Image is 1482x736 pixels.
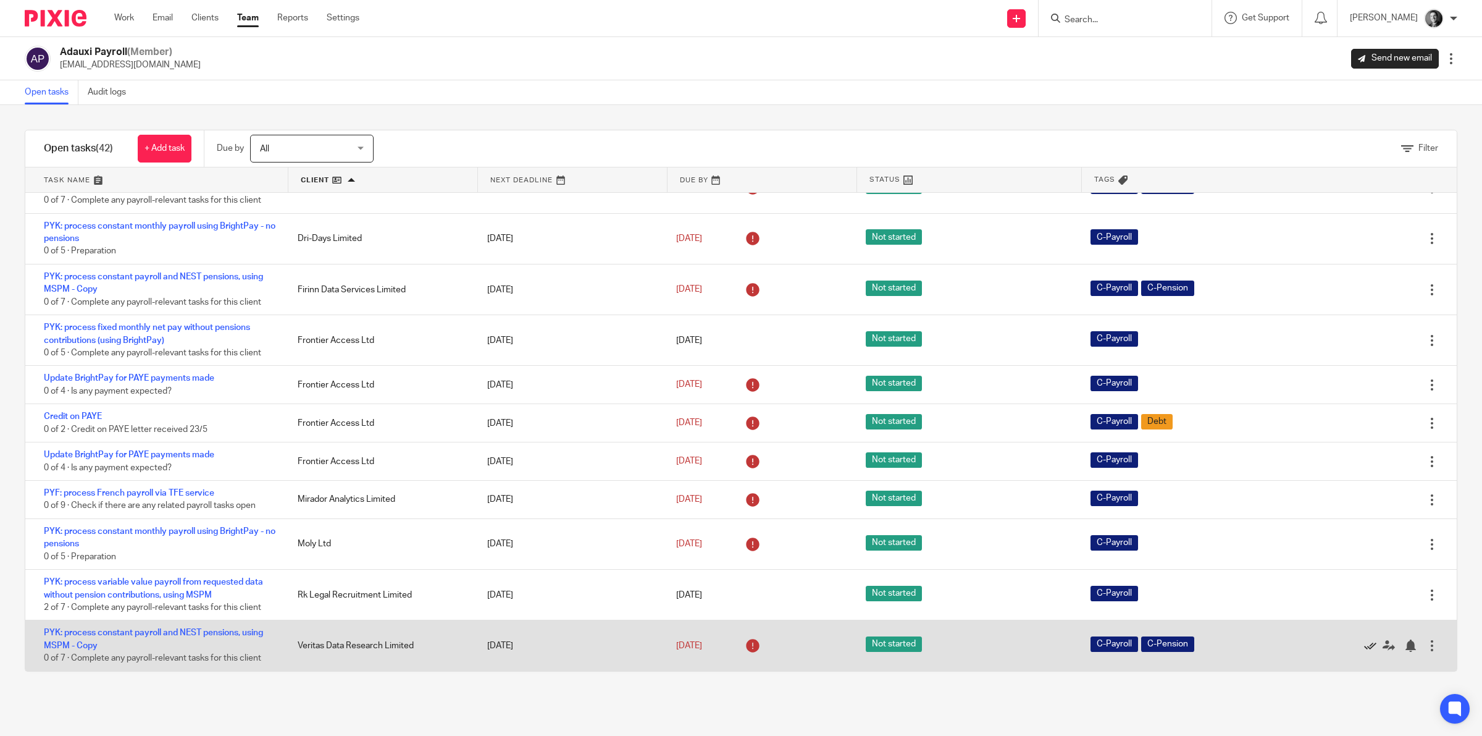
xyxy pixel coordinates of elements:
[866,637,922,652] span: Not started
[475,449,664,474] div: [DATE]
[1091,637,1138,652] span: C-Payroll
[866,586,922,601] span: Not started
[44,450,214,459] a: Update BrightPay for PAYE payments made
[191,12,219,24] a: Clients
[237,12,259,24] a: Team
[866,281,922,296] span: Not started
[676,419,702,428] span: [DATE]
[277,12,308,24] a: Reports
[1091,376,1138,391] span: C-Payroll
[44,527,275,548] a: PYK: process constant monthly payroll using BrightPay - no pensions
[866,452,922,468] span: Not started
[44,142,113,155] h1: Open tasks
[96,143,113,153] span: (42)
[1091,331,1138,347] span: C-Payroll
[1418,144,1438,153] span: Filter
[60,46,201,59] h2: Adauxi Payroll
[44,387,172,395] span: 0 of 4 · Is any payment expected?
[676,641,702,650] span: [DATE]
[475,633,664,658] div: [DATE]
[88,80,135,104] a: Audit logs
[44,489,214,497] a: PYF: process French payroll via TFE service
[1351,49,1439,69] a: Send new email
[44,374,214,383] a: Update BrightPay for PAYE payments made
[1141,414,1173,429] span: Debt
[153,12,173,24] a: Email
[1350,12,1418,24] p: [PERSON_NAME]
[44,578,263,599] a: PYK: process variable value payroll from requested data without pension contributions, using MSPM
[25,10,86,27] img: Pixie
[285,373,475,397] div: Frontier Access Ltd
[1091,452,1138,468] span: C-Payroll
[866,535,922,551] span: Not started
[676,495,702,504] span: [DATE]
[475,328,664,353] div: [DATE]
[44,603,261,612] span: 2 of 7 · Complete any payroll-relevant tasks for this client
[475,531,664,556] div: [DATE]
[866,414,922,429] span: Not started
[475,583,664,607] div: [DATE]
[866,491,922,506] span: Not started
[44,552,116,561] span: 0 of 5 · Preparation
[44,628,263,649] a: PYK: process constant payroll and NEST pensions, using MSPM - Copy
[869,174,900,185] span: Status
[114,12,134,24] a: Work
[676,591,702,599] span: [DATE]
[25,46,51,72] img: svg%3E
[44,412,102,421] a: Credit on PAYE
[44,502,256,510] span: 0 of 9 · Check if there are any related payroll tasks open
[44,247,116,256] span: 0 of 5 · Preparation
[44,425,207,434] span: 0 of 2 · Credit on PAYE letter received 23/5
[285,328,475,353] div: Frontier Access Ltd
[327,12,359,24] a: Settings
[1364,640,1383,652] a: Mark as done
[866,229,922,245] span: Not started
[1141,637,1194,652] span: C-Pension
[138,135,191,163] a: + Add task
[285,277,475,302] div: Firinn Data Services Limited
[866,331,922,347] span: Not started
[676,234,702,243] span: [DATE]
[44,463,172,472] span: 0 of 4 · Is any payment expected?
[285,411,475,436] div: Frontier Access Ltd
[676,381,702,389] span: [DATE]
[44,273,263,294] a: PYK: process constant payroll and NEST pensions, using MSPM - Copy
[44,298,261,307] span: 0 of 7 · Complete any payroll-relevant tasks for this client
[676,539,702,548] span: [DATE]
[1091,229,1138,245] span: C-Payroll
[1091,414,1138,429] span: C-Payroll
[475,226,664,251] div: [DATE]
[44,654,261,662] span: 0 of 7 · Complete any payroll-relevant tasks for this client
[44,197,261,205] span: 0 of 7 · Complete any payroll-relevant tasks for this client
[475,373,664,397] div: [DATE]
[1063,15,1174,26] input: Search
[285,583,475,607] div: Rk Legal Recruitment Limited
[260,145,269,153] span: All
[1091,535,1138,551] span: C-Payroll
[676,285,702,294] span: [DATE]
[1091,281,1138,296] span: C-Payroll
[475,411,664,436] div: [DATE]
[285,487,475,512] div: Mirador Analytics Limited
[44,222,275,243] a: PYK: process constant monthly payroll using BrightPay - no pensions
[1091,491,1138,506] span: C-Payroll
[475,277,664,302] div: [DATE]
[475,487,664,512] div: [DATE]
[127,47,172,57] span: (Member)
[676,457,702,466] span: [DATE]
[1424,9,1444,28] img: DSC_9061-3.jpg
[285,449,475,474] div: Frontier Access Ltd
[44,349,261,357] span: 0 of 5 · Complete any payroll-relevant tasks for this client
[25,80,78,104] a: Open tasks
[1094,174,1115,185] span: Tags
[1242,14,1289,22] span: Get Support
[44,323,250,344] a: PYK: process fixed monthly net pay without pensions contributions (using BrightPay)
[285,531,475,556] div: Moly Ltd
[866,376,922,391] span: Not started
[1091,586,1138,601] span: C-Payroll
[217,142,244,154] p: Due by
[285,226,475,251] div: Dri-Days Limited
[60,59,201,71] p: [EMAIL_ADDRESS][DOMAIN_NAME]
[1141,281,1194,296] span: C-Pension
[676,336,702,345] span: [DATE]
